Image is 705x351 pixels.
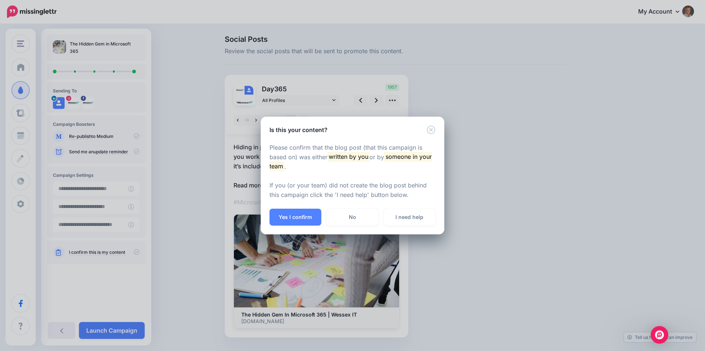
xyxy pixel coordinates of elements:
[427,125,435,135] button: Close
[270,125,328,134] h5: Is this your content?
[270,152,432,171] mark: someone in your team
[270,143,435,200] p: Please confirm that the blog post (that this campaign is based on) was either or by . If you (or ...
[270,209,321,226] button: Yes I confirm
[326,209,378,226] a: No
[328,152,369,161] mark: written by you
[651,326,668,344] div: Open Intercom Messenger
[384,209,435,226] a: I need help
